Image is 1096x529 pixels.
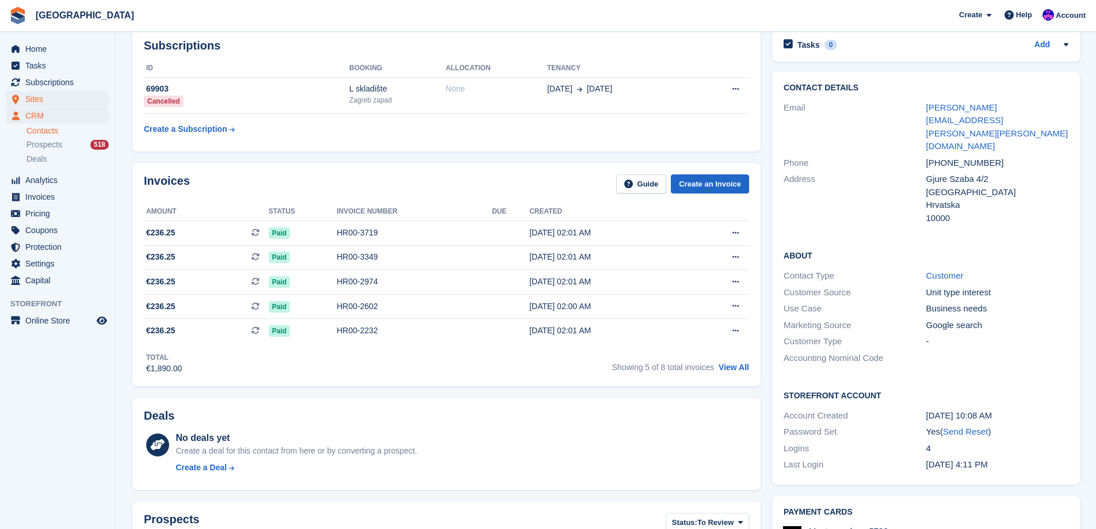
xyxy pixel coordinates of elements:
[926,302,1068,315] div: Business needs
[31,6,139,25] a: [GEOGRAPHIC_DATA]
[144,59,349,78] th: ID
[926,409,1068,423] div: [DATE] 10:08 AM
[6,205,109,222] a: menu
[337,325,492,337] div: HR00-2232
[784,157,926,170] div: Phone
[175,445,417,457] div: Create a deal for this contact from here or by converting a prospect.
[959,9,982,21] span: Create
[529,227,688,239] div: [DATE] 02:01 AM
[797,40,820,50] h2: Tasks
[926,173,1068,186] div: Gjure Szaba 4/2
[25,222,94,238] span: Coupons
[926,425,1068,439] div: Yes
[146,251,175,263] span: €236.25
[926,286,1068,299] div: Unit type interest
[95,314,109,328] a: Preview store
[926,102,1068,151] a: [PERSON_NAME][EMAIL_ADDRESS][PERSON_NAME][PERSON_NAME][DOMAIN_NAME]
[1056,10,1086,21] span: Account
[784,101,926,153] div: Email
[529,203,688,221] th: Created
[25,256,94,272] span: Settings
[25,108,94,124] span: CRM
[6,108,109,124] a: menu
[784,409,926,423] div: Account Created
[529,325,688,337] div: [DATE] 02:01 AM
[926,212,1068,225] div: 10000
[146,227,175,239] span: €236.25
[25,74,94,90] span: Subscriptions
[784,269,926,283] div: Contact Type
[25,58,94,74] span: Tasks
[146,276,175,288] span: €236.25
[1042,9,1054,21] img: Ivan Gačić
[144,123,227,135] div: Create a Subscription
[926,186,1068,199] div: [GEOGRAPHIC_DATA]
[146,300,175,313] span: €236.25
[926,157,1068,170] div: [PHONE_NUMBER]
[144,119,235,140] a: Create a Subscription
[269,325,290,337] span: Paid
[6,313,109,329] a: menu
[926,199,1068,212] div: Hrvatska
[529,276,688,288] div: [DATE] 02:01 AM
[175,462,417,474] a: Create a Deal
[337,203,492,221] th: Invoice number
[926,335,1068,348] div: -
[926,271,964,280] a: Customer
[612,363,714,372] span: Showing 5 of 8 total invoices
[943,427,988,436] a: Send Reset
[6,58,109,74] a: menu
[529,300,688,313] div: [DATE] 02:00 AM
[697,517,734,528] span: To Review
[25,189,94,205] span: Invoices
[25,239,94,255] span: Protection
[269,203,337,221] th: Status
[6,41,109,57] a: menu
[349,83,446,95] div: L skladište
[671,174,749,193] a: Create an Invoice
[529,251,688,263] div: [DATE] 02:01 AM
[26,154,47,165] span: Deals
[784,442,926,455] div: Logins
[146,363,182,375] div: €1,890.00
[146,325,175,337] span: €236.25
[1034,39,1050,52] a: Add
[6,91,109,107] a: menu
[144,39,749,52] h2: Subscriptions
[547,59,694,78] th: Tenancy
[269,227,290,239] span: Paid
[25,272,94,288] span: Capital
[25,205,94,222] span: Pricing
[349,95,446,105] div: Zagreb zapad
[824,40,838,50] div: 0
[144,174,190,193] h2: Invoices
[446,83,547,95] div: None
[6,189,109,205] a: menu
[784,302,926,315] div: Use Case
[26,139,109,151] a: Prospects 518
[10,298,114,310] span: Storefront
[926,459,988,469] time: 2025-05-23 14:11:11 UTC
[547,83,572,95] span: [DATE]
[175,462,227,474] div: Create a Deal
[337,227,492,239] div: HR00-3719
[9,7,26,24] img: stora-icon-8386f47178a22dfd0bd8f6a31ec36ba5ce8667c1dd55bd0f319d3a0aa187defe.svg
[587,83,612,95] span: [DATE]
[784,425,926,439] div: Password Set
[616,174,667,193] a: Guide
[146,352,182,363] div: Total
[6,272,109,288] a: menu
[6,222,109,238] a: menu
[784,286,926,299] div: Customer Source
[672,517,697,528] span: Status:
[26,125,109,136] a: Contacts
[6,239,109,255] a: menu
[784,319,926,332] div: Marketing Source
[926,442,1068,455] div: 4
[446,59,547,78] th: Allocation
[337,251,492,263] div: HR00-3349
[144,83,349,95] div: 69903
[784,352,926,365] div: Accounting Nominal Code
[144,96,184,107] div: Cancelled
[1016,9,1032,21] span: Help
